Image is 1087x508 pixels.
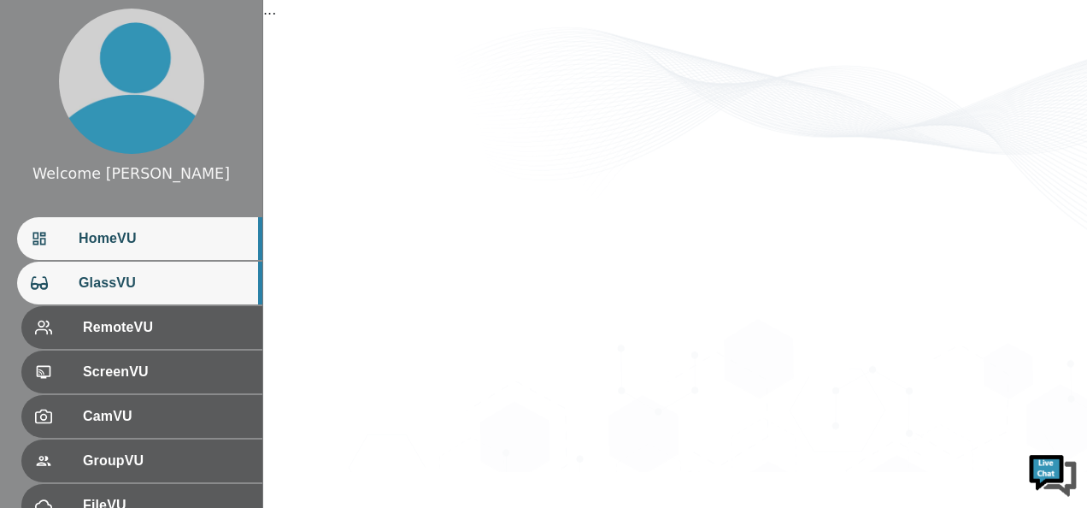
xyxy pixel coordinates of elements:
div: Chat with us now [89,90,287,112]
div: HomeVU [17,217,262,260]
div: RemoteVU [21,306,262,349]
img: profile.png [59,9,204,154]
span: RemoteVU [83,317,249,338]
div: ScreenVU [21,351,262,393]
div: Minimize live chat window [280,9,321,50]
div: GlassVU [17,262,262,304]
span: HomeVU [79,228,249,249]
img: d_736959983_company_1615157101543_736959983 [29,80,72,122]
span: GroupVU [83,451,249,471]
span: CamVU [83,406,249,427]
span: We're online! [99,148,236,321]
div: Welcome [PERSON_NAME] [32,162,230,185]
textarea: Type your message and hit 'Enter' [9,332,326,392]
span: GlassVU [79,273,249,293]
div: GroupVU [21,440,262,482]
div: CamVU [21,395,262,438]
span: ScreenVU [83,362,249,382]
img: Chat Widget [1027,448,1078,499]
